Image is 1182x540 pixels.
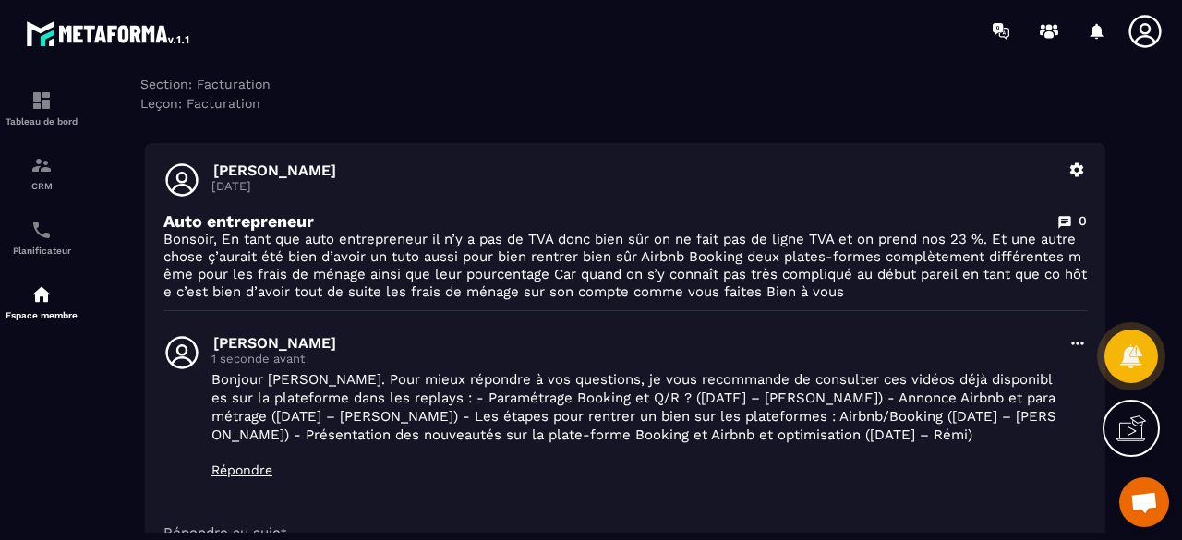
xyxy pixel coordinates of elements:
[140,77,1110,91] div: Section: Facturation
[5,181,78,191] p: CRM
[211,462,1057,477] p: Répondre
[1079,212,1087,230] p: 0
[213,334,1057,352] p: [PERSON_NAME]
[5,76,78,140] a: formationformationTableau de bord
[5,205,78,270] a: schedulerschedulerPlanificateur
[26,17,192,50] img: logo
[30,90,53,112] img: formation
[5,246,78,256] p: Planificateur
[30,154,53,176] img: formation
[211,179,1057,193] p: [DATE]
[163,231,1087,301] p: Bonsoir, En tant que auto entrepreneur il n’y a pas de TVA donc bien sûr on ne fait pas de ligne ...
[5,116,78,126] p: Tableau de bord
[30,219,53,241] img: scheduler
[1119,477,1169,527] a: Ouvrir le chat
[5,140,78,205] a: formationformationCRM
[211,352,1057,366] p: 1 seconde avant
[30,283,53,306] img: automations
[213,162,1057,179] p: [PERSON_NAME]
[140,96,1110,111] div: Leçon: Facturation
[5,310,78,320] p: Espace membre
[163,211,314,231] p: Auto entrepreneur
[5,270,78,334] a: automationsautomationsEspace membre
[211,370,1057,444] p: Bonjour [PERSON_NAME]. Pour mieux répondre à vos questions, je vous recommande de consulter ces v...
